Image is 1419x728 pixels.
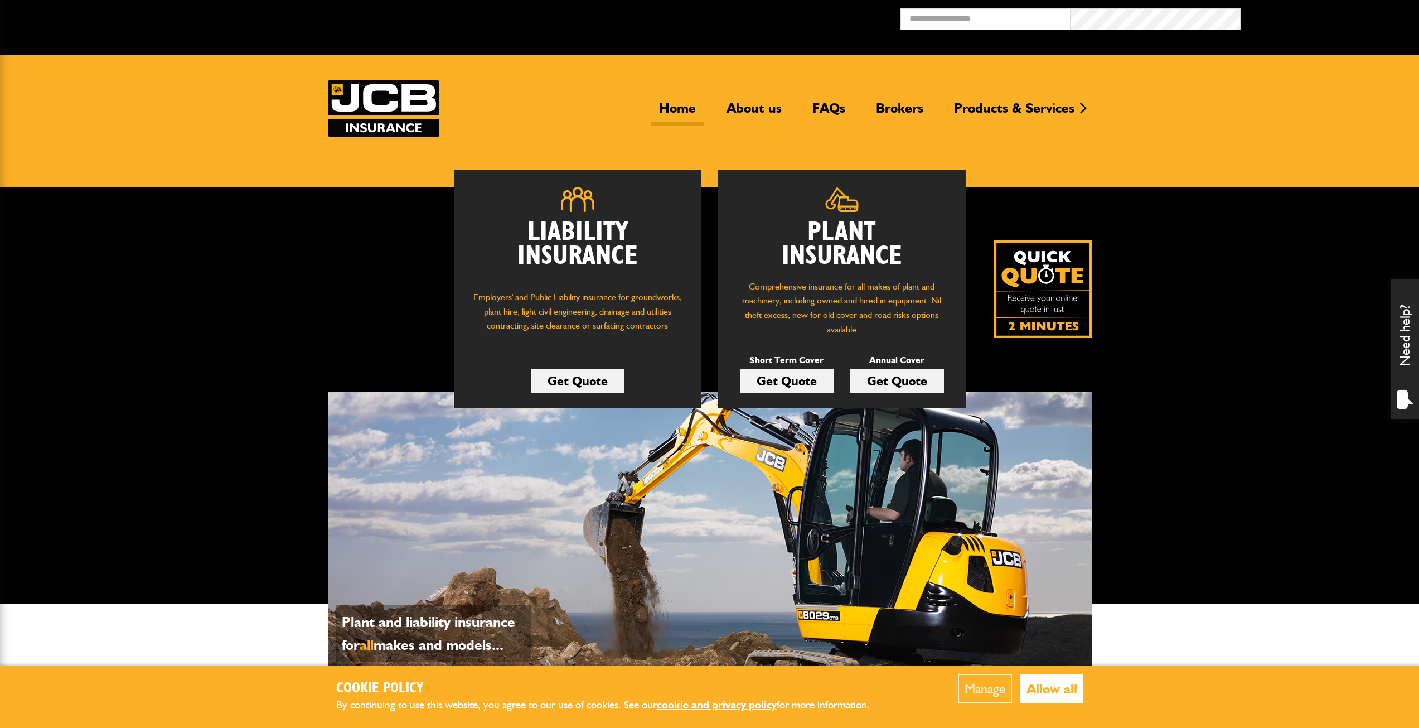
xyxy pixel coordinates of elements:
p: Plant and liability insurance for makes and models... [342,611,526,657]
p: Short Term Cover [740,353,834,368]
p: Annual Cover [850,353,944,368]
a: cookie and privacy policy [657,698,777,711]
a: Get Quote [850,369,944,393]
a: JCB Insurance Services [328,80,439,137]
h2: Liability Insurance [471,220,685,279]
a: Get your insurance quote isn just 2-minutes [994,240,1092,338]
a: Products & Services [946,100,1083,126]
button: Manage [958,674,1012,703]
a: Home [651,100,704,126]
span: all [360,636,374,654]
p: By continuing to use this website, you agree to our use of cookies. See our for more information. [336,697,888,714]
p: Employers' and Public Liability insurance for groundworks, plant hire, light civil engineering, d... [471,290,685,344]
a: About us [718,100,790,126]
button: Broker Login [1241,8,1411,26]
a: Get Quote [531,369,624,393]
button: Allow all [1020,674,1083,703]
h2: Cookie Policy [336,680,888,697]
h2: Plant Insurance [735,220,949,268]
img: JCB Insurance Services logo [328,80,439,137]
div: Need help? [1391,279,1419,419]
a: Brokers [868,100,932,126]
p: Comprehensive insurance for all makes of plant and machinery, including owned and hired in equipm... [735,279,949,336]
img: Quick Quote [994,240,1092,338]
a: FAQs [804,100,854,126]
a: Get Quote [740,369,834,393]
